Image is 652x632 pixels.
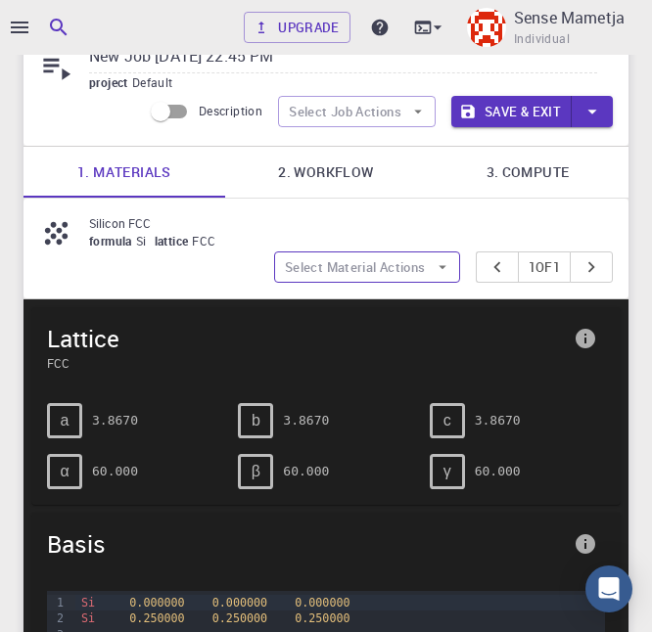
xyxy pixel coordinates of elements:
[566,524,605,564] button: info
[81,611,95,625] span: Si
[295,611,349,625] span: 0.250000
[274,251,460,283] button: Select Material Actions
[92,454,138,488] pre: 60.000
[475,454,521,488] pre: 60.000
[155,233,193,248] span: lattice
[212,611,267,625] span: 0.250000
[212,596,267,609] span: 0.000000
[81,596,95,609] span: Si
[467,8,506,47] img: Sense Mametja
[89,74,132,90] span: project
[192,233,223,248] span: FCC
[278,96,436,127] button: Select Job Actions
[89,233,136,248] span: formula
[283,454,329,488] pre: 60.000
[89,214,597,232] p: Silicon FCC
[47,354,566,372] span: FCC
[244,12,350,43] a: Upgrade
[136,233,155,248] span: Si
[23,147,225,198] a: 1. Materials
[252,412,260,429] span: b
[60,463,69,480] span: α
[129,611,184,625] span: 0.250000
[443,463,451,480] span: γ
[47,528,566,560] span: Basis
[39,14,110,31] span: Support
[514,6,625,29] p: Sense Mametja
[47,323,566,354] span: Lattice
[47,610,67,626] div: 2
[252,463,260,480] span: β
[295,596,349,609] span: 0.000000
[61,412,70,429] span: a
[283,403,329,437] pre: 3.8670
[514,29,570,49] span: Individual
[129,596,184,609] span: 0.000000
[585,565,632,612] div: Open Intercom Messenger
[132,74,181,90] span: Default
[518,251,572,283] button: 1of1
[199,103,262,118] span: Description
[225,147,427,198] a: 2. Workflow
[566,319,605,358] button: info
[451,96,572,127] button: Save & Exit
[427,147,629,198] a: 3. Compute
[47,595,67,610] div: 1
[443,412,451,429] span: c
[476,251,614,283] div: pager
[475,403,521,437] pre: 3.8670
[92,403,138,437] pre: 3.8670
